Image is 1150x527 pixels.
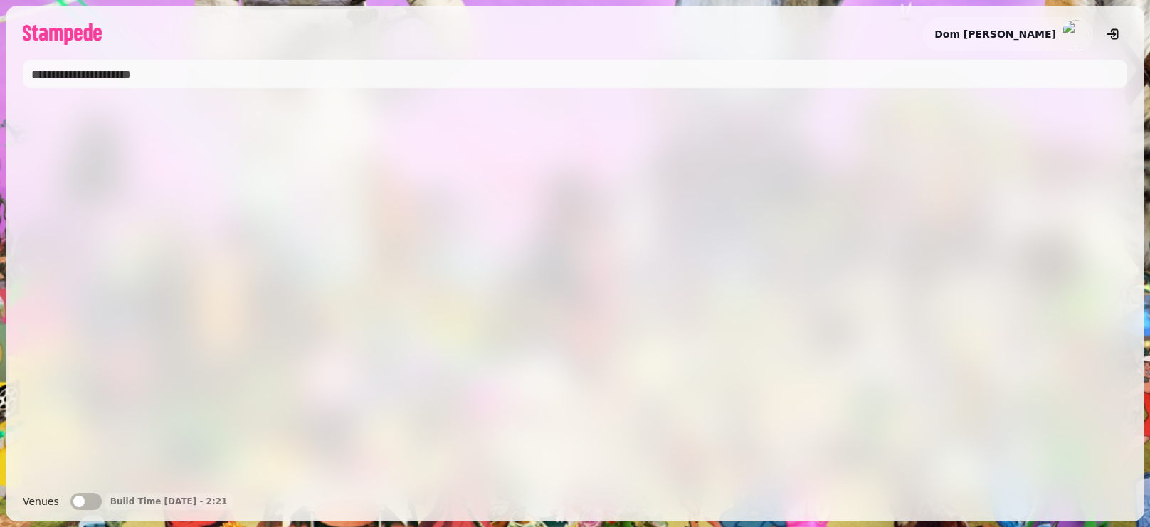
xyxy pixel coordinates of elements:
img: aHR0cHM6Ly93d3cuZ3JhdmF0YXIuY29tL2F2YXRhci9hZjI1MTIzZWYxNjc4MzQ2ZmExMzU1NmQ3MGM2YzA3Nz9zPTE1MCZkP... [1062,20,1090,48]
h2: Dom [PERSON_NAME] [934,27,1056,41]
button: logout [1099,20,1127,48]
label: Venues [23,493,59,510]
p: Build Time [DATE] - 2:21 [110,496,228,507]
img: logo [23,23,102,45]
